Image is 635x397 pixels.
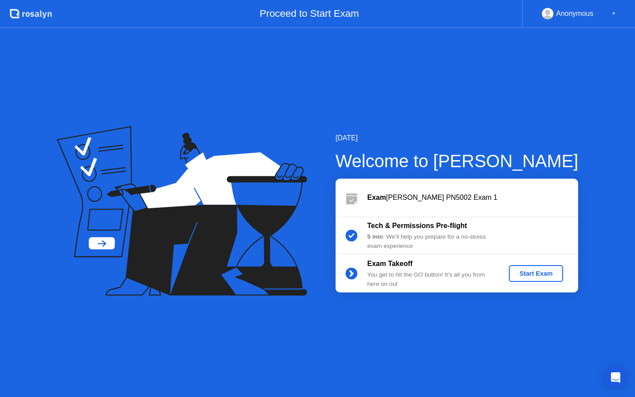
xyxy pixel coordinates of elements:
div: Open Intercom Messenger [605,367,626,388]
div: : We’ll help you prepare for a no-stress exam experience [367,232,494,251]
div: [DATE] [336,133,579,143]
div: [PERSON_NAME] PN5002 Exam 1 [367,192,578,203]
div: ▼ [612,8,616,19]
div: Anonymous [556,8,594,19]
b: Exam Takeoff [367,260,413,267]
div: You get to hit the GO button! It’s all you from here on out [367,270,494,288]
b: 5 min [367,233,383,240]
button: Start Exam [509,265,563,282]
b: Exam [367,194,386,201]
div: Start Exam [512,270,560,277]
div: Welcome to [PERSON_NAME] [336,148,579,174]
b: Tech & Permissions Pre-flight [367,222,467,229]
